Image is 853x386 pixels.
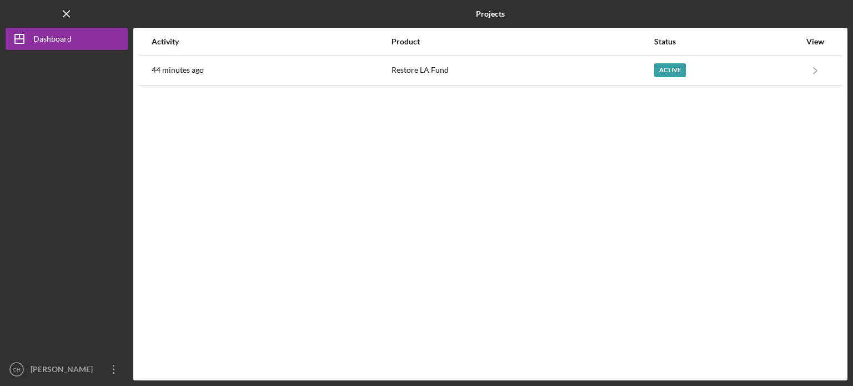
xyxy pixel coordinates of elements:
[6,28,128,50] button: Dashboard
[28,358,100,383] div: [PERSON_NAME]
[801,37,829,46] div: View
[654,37,801,46] div: Status
[392,37,653,46] div: Product
[152,66,204,74] time: 2025-08-28 19:51
[6,358,128,380] button: CH[PERSON_NAME]
[392,57,653,84] div: Restore LA Fund
[13,367,21,373] text: CH
[476,9,505,18] b: Projects
[33,28,72,53] div: Dashboard
[152,37,390,46] div: Activity
[654,63,686,77] div: Active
